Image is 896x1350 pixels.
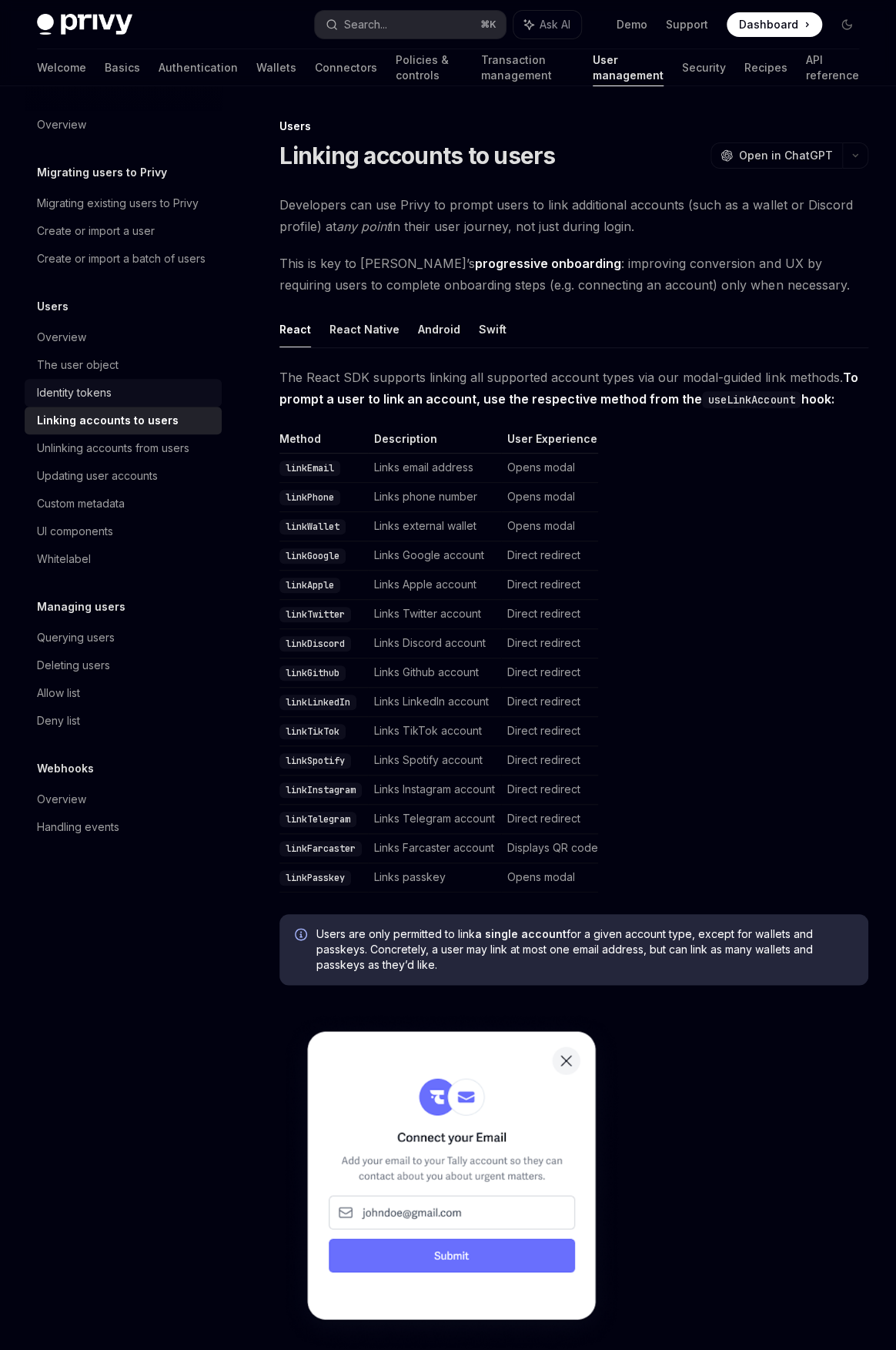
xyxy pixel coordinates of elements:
a: Policies & controls [396,49,463,86]
code: linkGoogle [279,548,346,564]
a: Transaction management [481,49,574,86]
span: This is key to [PERSON_NAME]’s : improving conversion and UX by requiring users to complete onboa... [279,253,868,296]
td: Direct redirect [501,746,598,775]
div: Whitelabel [37,550,91,568]
div: Handling events [37,818,119,836]
td: Links external wallet [368,512,501,541]
a: Support [666,17,708,32]
span: Open in ChatGPT [739,148,833,163]
a: UI components [25,518,222,545]
td: Opens modal [501,483,598,512]
code: linkLinkedIn [279,695,356,710]
a: Linking accounts to users [25,407,222,434]
a: Security [682,49,726,86]
em: any point [336,219,390,234]
button: Search...⌘K [315,11,505,39]
code: linkDiscord [279,636,351,652]
td: Opens modal [501,512,598,541]
a: Updating user accounts [25,462,222,490]
a: Overview [25,323,222,351]
a: Create or import a batch of users [25,245,222,273]
span: The React SDK supports linking all supported account types via our modal-guided link methods. [279,367,868,410]
div: Allow list [37,684,80,702]
div: Deny list [37,712,80,730]
h5: Users [37,297,69,316]
a: The user object [25,351,222,379]
span: Users are only permitted to link for a given account type, except for wallets and passkeys. Concr... [316,926,853,973]
code: linkFarcaster [279,841,362,856]
code: linkInstagram [279,782,362,798]
code: linkSpotify [279,753,351,769]
td: Direct redirect [501,717,598,746]
a: Wallets [256,49,296,86]
td: Direct redirect [501,658,598,688]
td: Direct redirect [501,571,598,600]
div: Users [279,119,868,134]
div: Linking accounts to users [37,411,179,430]
div: Querying users [37,628,115,647]
svg: Info [295,928,310,943]
div: Create or import a user [37,222,155,240]
div: The user object [37,356,119,374]
td: Links email address [368,454,501,483]
div: Unlinking accounts from users [37,439,189,457]
code: linkEmail [279,461,340,476]
a: Recipes [744,49,787,86]
code: linkPasskey [279,870,351,886]
a: Identity tokens [25,379,222,407]
span: Ask AI [540,17,570,32]
h5: Webhooks [37,759,94,778]
img: dark logo [37,14,132,35]
a: Connectors [315,49,377,86]
td: Links Farcaster account [368,834,501,863]
a: Authentication [159,49,238,86]
td: Links LinkedIn account [368,688,501,717]
td: Links Twitter account [368,600,501,629]
td: Links passkey [368,863,501,893]
th: User Experience [501,431,598,454]
a: Dashboard [727,12,822,37]
td: Direct redirect [501,805,598,834]
td: Direct redirect [501,775,598,805]
td: Links Apple account [368,571,501,600]
button: Ask AI [513,11,581,39]
div: Overview [37,116,86,134]
th: Description [368,431,501,454]
a: Querying users [25,624,222,652]
a: Create or import a user [25,217,222,245]
td: Opens modal [501,454,598,483]
td: Direct redirect [501,629,598,658]
div: UI components [37,522,113,541]
a: Migrating existing users to Privy [25,189,222,217]
div: Overview [37,790,86,809]
td: Direct redirect [501,600,598,629]
a: Unlinking accounts from users [25,434,222,462]
code: linkPhone [279,490,340,505]
div: Deleting users [37,656,110,675]
td: Direct redirect [501,541,598,571]
td: Links Google account [368,541,501,571]
a: Whitelabel [25,545,222,573]
span: Developers can use Privy to prompt users to link additional accounts (such as a wallet or Discord... [279,194,868,237]
a: Welcome [37,49,86,86]
code: linkWallet [279,519,346,534]
th: Method [279,431,368,454]
code: linkApple [279,578,340,593]
td: Links Instagram account [368,775,501,805]
td: Links Spotify account [368,746,501,775]
a: Allow list [25,679,222,707]
td: Links Github account [368,658,501,688]
div: Search... [344,15,387,34]
strong: a single account [475,927,567,940]
td: Links TikTok account [368,717,501,746]
code: useLinkAccount [702,391,801,408]
div: Migrating existing users to Privy [37,194,199,213]
div: Overview [37,328,86,347]
strong: progressive onboarding [475,256,621,271]
a: Basics [105,49,140,86]
a: Deny list [25,707,222,735]
h5: Managing users [37,598,125,616]
div: Identity tokens [37,384,112,402]
h5: Migrating users to Privy [37,163,167,182]
button: Swift [479,311,507,347]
